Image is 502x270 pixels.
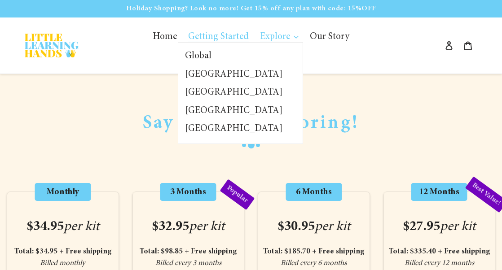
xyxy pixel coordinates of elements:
[160,183,216,201] span: 3 Months
[185,106,282,116] span: [GEOGRAPHIC_DATA]
[286,183,342,201] span: 6 Months
[178,66,289,84] a: [GEOGRAPHIC_DATA]
[440,220,476,234] span: per kit
[220,179,255,210] span: Popular
[185,70,282,80] span: [GEOGRAPHIC_DATA]
[64,220,99,234] span: per kit
[40,260,85,267] span: Billed monthly
[277,219,350,235] span: $30.95
[152,219,225,235] span: $32.95
[153,32,177,42] span: Home
[178,84,289,102] a: [GEOGRAPHIC_DATA]
[305,29,354,46] a: Our Story
[310,32,349,42] span: Our Story
[155,260,221,267] i: Billed every 3 months
[185,124,282,134] span: [GEOGRAPHIC_DATA]
[263,248,364,256] strong: Total: $185.70 + Free shipping
[403,219,476,235] span: $27.95
[14,248,111,256] span: Total: $34.95 + Free shipping
[185,88,282,98] span: [GEOGRAPHIC_DATA]
[178,48,289,66] a: Global
[143,112,359,135] span: Say YES To Exploring!
[26,219,99,235] span: $34.95
[25,34,79,57] img: Little Learning Hands
[178,102,289,121] a: [GEOGRAPHIC_DATA]
[411,183,467,201] span: 12 Months
[185,52,211,61] span: Global
[35,183,91,201] span: Monthly
[255,29,303,46] button: Explore
[184,29,253,46] a: Getting Started
[315,220,350,234] span: per kit
[140,248,237,256] strong: Total: $98.85 + Free shipping
[189,220,225,234] span: per kit
[1,1,501,16] p: Holiday Shopping? Look no more! Get 15% off any plan with code: 15%OFF
[281,260,347,267] i: Billed every 6 months
[389,248,490,256] strong: Total: $335.40 + Free shipping
[260,32,290,42] span: Explore
[148,29,181,46] a: Home
[178,120,289,139] a: [GEOGRAPHIC_DATA]
[188,32,249,42] span: Getting Started
[405,260,474,267] i: Billed every 12 months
